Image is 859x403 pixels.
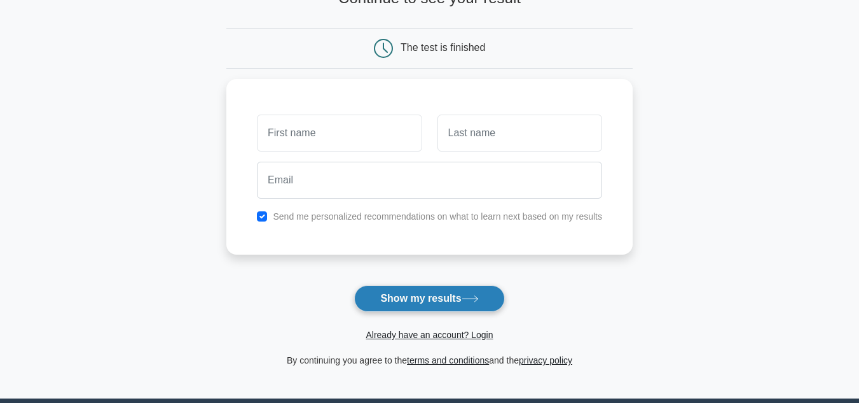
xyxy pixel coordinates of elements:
label: Send me personalized recommendations on what to learn next based on my results [273,211,602,222]
div: By continuing you agree to the and the [219,353,640,368]
button: Show my results [354,285,504,312]
a: privacy policy [519,355,572,365]
a: terms and conditions [407,355,489,365]
div: The test is finished [401,42,485,53]
input: Last name [437,115,602,152]
input: Email [257,162,602,199]
a: Already have an account? Login [366,330,493,340]
input: First name [257,115,422,152]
